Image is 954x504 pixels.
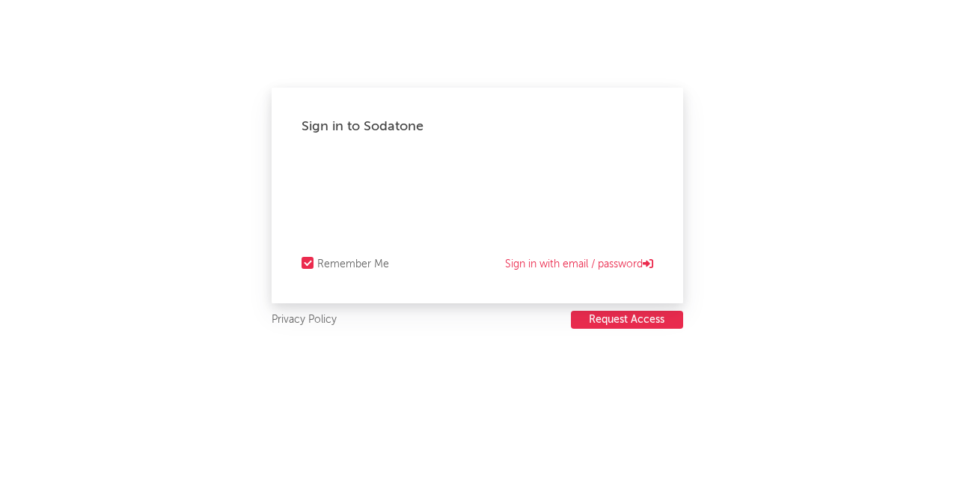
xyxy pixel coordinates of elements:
a: Sign in with email / password [505,255,653,273]
div: Sign in to Sodatone [302,118,653,136]
button: Request Access [571,311,683,329]
a: Privacy Policy [272,311,337,330]
div: Remember Me [317,255,389,273]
